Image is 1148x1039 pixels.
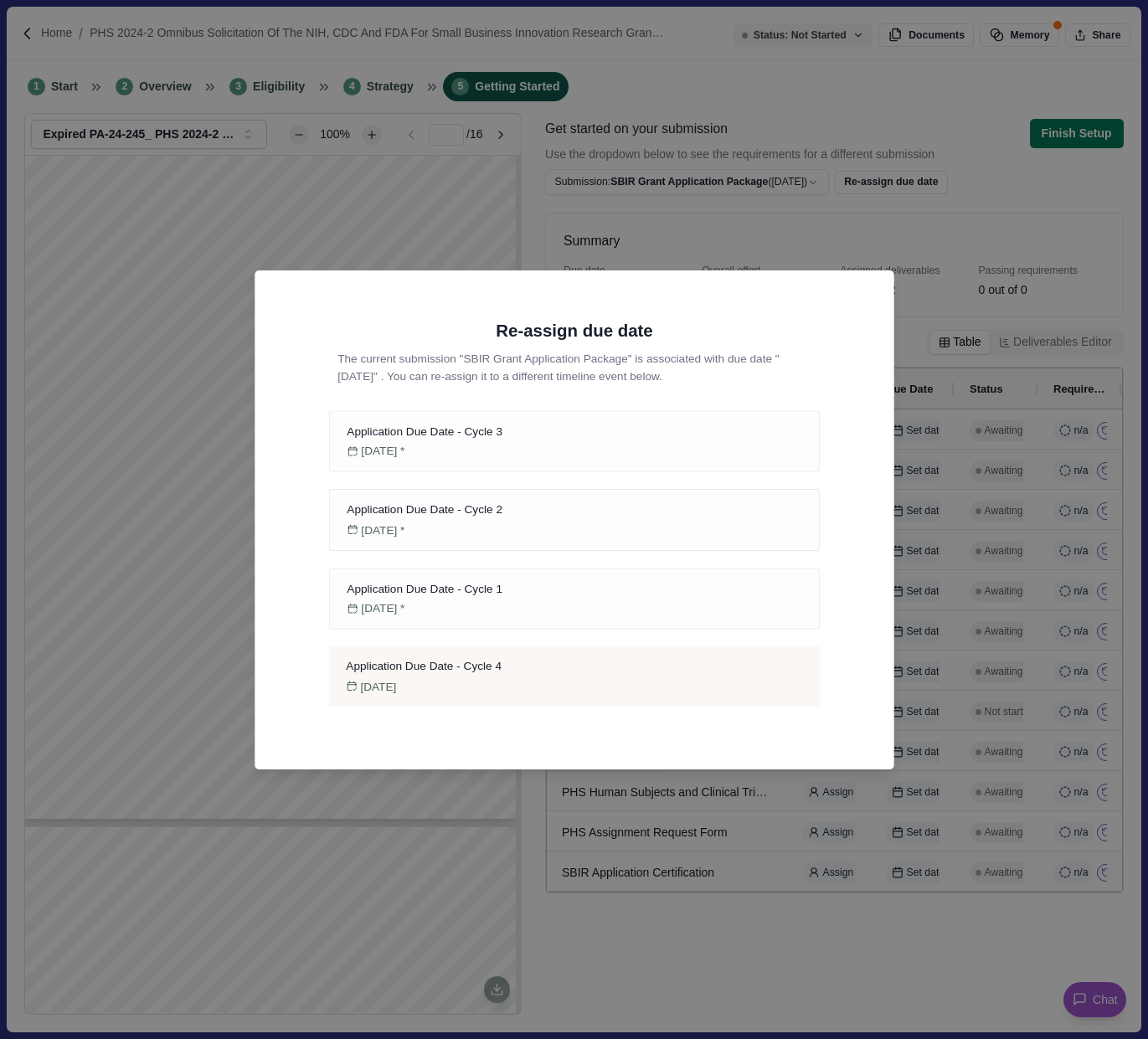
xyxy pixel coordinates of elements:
span: Application Due Date - Cycle 2 [347,501,502,517]
span: Application Due Date - Cycle 4 [346,657,502,674]
span: Re-assign due date [496,319,653,342]
span: [DATE] [360,677,396,694]
span: Application Due Date - Cycle 1 [347,579,502,596]
span: The current submission " SBIR Grant Application Package " is associated with due date " [DATE] " ... [337,350,811,384]
span: Application Due Date - Cycle 3 [347,422,502,439]
span: [DATE] * [361,599,404,616]
button: Application Due Date - Cycle 1[DATE] * [328,568,819,630]
button: Application Due Date - Cycle 3[DATE] * [328,410,819,472]
button: Application Due Date - Cycle 2[DATE] * [328,489,819,551]
button: Application Due Date - Cycle 4[DATE] [328,646,819,707]
span: [DATE] * [361,521,404,538]
span: [DATE] * [361,442,404,459]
